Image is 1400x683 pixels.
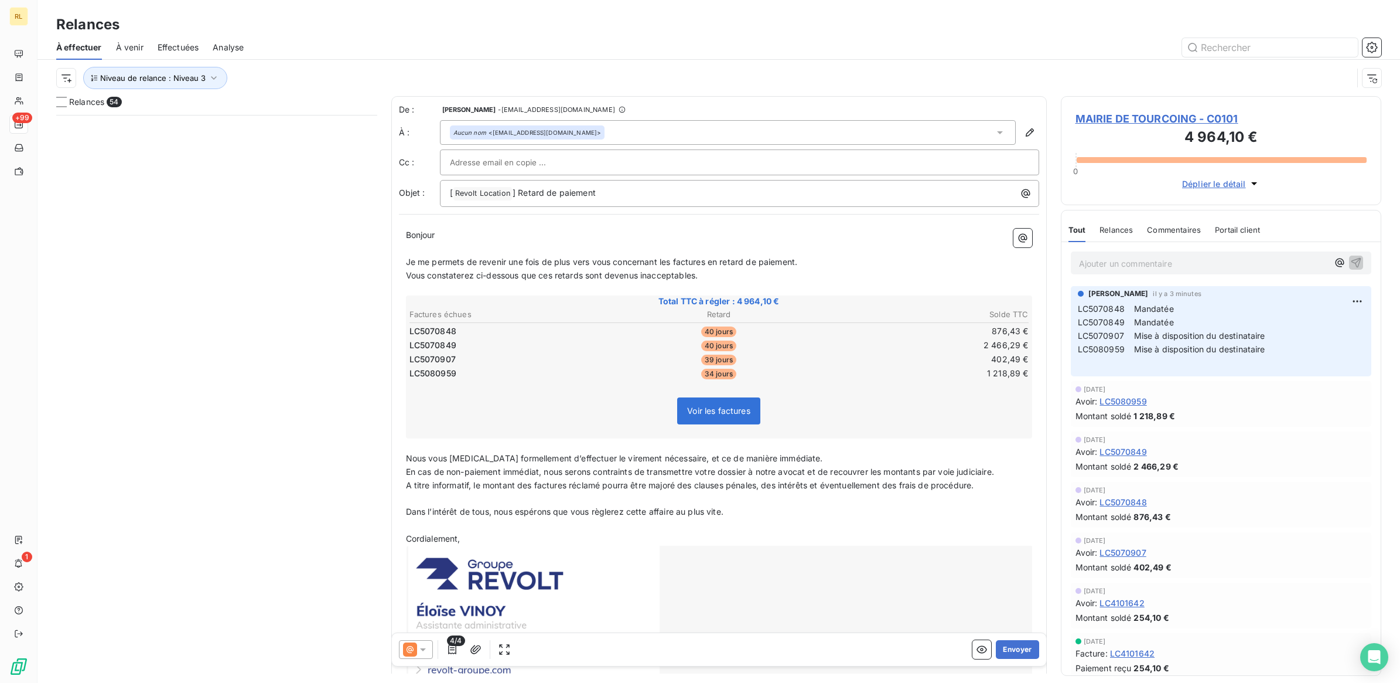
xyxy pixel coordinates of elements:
[442,106,496,113] span: [PERSON_NAME]
[1099,395,1146,407] span: LC5080959
[1099,546,1146,559] span: LC5070907
[406,534,460,543] span: Cordialement,
[1075,662,1132,674] span: Paiement reçu
[1110,647,1155,660] span: LC4101642
[56,115,377,683] div: grid
[1078,317,1174,327] span: LC5070849 Mandatée
[406,270,698,280] span: Vous constaterez ci-dessous que ces retards sont devenus inacceptables.
[996,640,1039,659] button: Envoyer
[213,42,244,53] span: Analyse
[22,552,32,562] span: 1
[1147,225,1201,235] span: Commentaires
[701,341,736,351] span: 40 jours
[1078,344,1265,354] span: LC5080959 Mise à disposition du destinataire
[83,67,227,89] button: Niveau de relance : Niveau 3
[1179,177,1264,191] button: Déplier le détail
[1084,487,1106,494] span: [DATE]
[56,42,102,53] span: À effectuer
[1133,561,1171,573] span: 402,49 €
[823,367,1029,380] td: 1 218,89 €
[1099,597,1144,609] span: LC4101642
[498,106,614,113] span: - [EMAIL_ADDRESS][DOMAIN_NAME]
[1075,111,1367,127] span: MAIRIE DE TOURCOING - C0101
[823,339,1029,352] td: 2 466,29 €
[823,325,1029,338] td: 876,43 €
[9,657,28,676] img: Logo LeanPay
[1075,611,1132,624] span: Montant soldé
[450,188,453,198] span: [
[409,354,456,365] span: LC5070907
[158,42,199,53] span: Effectuées
[1153,290,1201,297] span: il y a 3 minutes
[701,355,736,365] span: 39 jours
[687,406,750,416] span: Voir les factures
[100,73,206,83] span: Niveau de relance : Niveau 3
[701,327,736,337] span: 40 jours
[1084,638,1106,645] span: [DATE]
[1360,643,1388,671] div: Open Intercom Messenger
[453,128,602,137] div: <[EMAIL_ADDRESS][DOMAIN_NAME]>
[823,353,1029,366] td: 402,49 €
[453,187,512,201] span: Revolt Location
[116,42,144,53] span: À venir
[1075,647,1108,660] span: Facture :
[1099,496,1146,508] span: LC5070848
[1182,178,1246,190] span: Déplier le détail
[409,368,456,379] span: LC5080959
[399,188,425,198] span: Objet :
[1075,546,1098,559] span: Avoir :
[616,308,822,321] th: Retard
[1068,225,1086,235] span: Tout
[406,480,974,490] span: A titre informatif, le montant des factures réclamé pourra être majoré des clauses pénales, des i...
[453,128,486,137] em: Aucun nom
[1084,386,1106,393] span: [DATE]
[69,96,104,108] span: Relances
[406,453,823,463] span: Nous vous [MEDICAL_DATA] formellement d’effectuer le virement nécessaire, et ce de manière immédi...
[1075,127,1367,150] h3: 4 964,10 €
[1078,304,1174,314] span: LC5070848 Mandatée
[1133,662,1169,674] span: 254,10 €
[1215,225,1260,235] span: Portail client
[1075,496,1098,508] span: Avoir :
[1133,611,1169,624] span: 254,10 €
[406,257,798,267] span: Je me permets de revenir une fois de plus vers vous concernant les factures en retard de paiement.
[447,636,465,646] span: 4/4
[107,97,121,107] span: 54
[450,154,576,171] input: Adresse email en copie ...
[1133,410,1175,422] span: 1 218,89 €
[701,369,736,379] span: 34 jours
[1099,225,1133,235] span: Relances
[1084,436,1106,443] span: [DATE]
[1075,395,1098,407] span: Avoir :
[1073,166,1078,176] span: 0
[399,157,440,168] label: Cc :
[409,339,456,351] span: LC5070849
[56,14,119,35] h3: Relances
[1078,331,1265,341] span: LC5070907 Mise à disposition du destinataire
[1133,511,1170,523] span: 876,43 €
[12,113,32,123] span: +99
[1075,561,1132,573] span: Montant soldé
[406,230,435,240] span: Bonjour
[1075,446,1098,458] span: Avoir :
[1075,460,1132,473] span: Montant soldé
[513,188,596,198] span: ] Retard de paiement
[1075,597,1098,609] span: Avoir :
[406,467,994,477] span: En cas de non-paiement immédiat, nous serons contraints de transmettre votre dossier à notre avoc...
[9,7,28,26] div: RL
[409,308,615,321] th: Factures échues
[409,325,456,337] span: LC5070848
[1133,460,1179,473] span: 2 466,29 €
[1084,537,1106,544] span: [DATE]
[1075,410,1132,422] span: Montant soldé
[1099,446,1146,458] span: LC5070849
[1075,511,1132,523] span: Montant soldé
[1182,38,1358,57] input: Rechercher
[1088,288,1149,299] span: [PERSON_NAME]
[399,127,440,138] label: À :
[1084,587,1106,594] span: [DATE]
[399,104,440,115] span: De :
[406,507,723,517] span: Dans l’intérêt de tous, nous espérons que vous règlerez cette affaire au plus vite.
[823,308,1029,321] th: Solde TTC
[408,295,1030,307] span: Total TTC à régler : 4 964,10 €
